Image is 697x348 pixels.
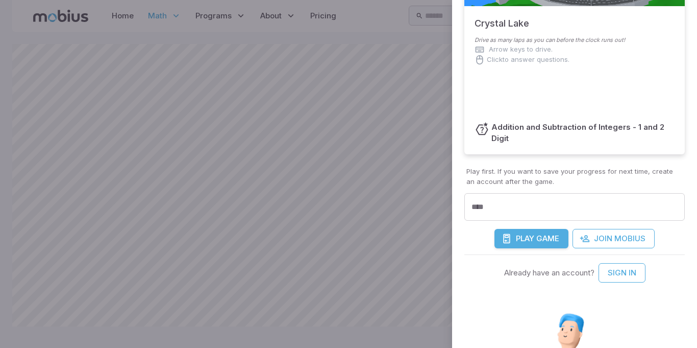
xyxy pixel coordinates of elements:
[536,233,559,244] span: Game
[516,233,534,244] span: Play
[489,44,553,55] p: Arrow keys to drive.
[494,229,568,248] button: PlayGame
[491,122,675,144] h6: Addition and Subtraction of Integers - 1 and 2 Digit
[487,55,569,65] p: Click to answer questions.
[504,267,594,279] p: Already have an account?
[466,167,683,187] p: Play first. If you want to save your progress for next time, create an account after the game.
[475,36,675,44] p: Drive as many laps as you can before the clock runs out!
[572,229,655,248] a: Join Mobius
[475,6,529,31] h5: Crystal Lake
[599,263,645,283] a: Sign In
